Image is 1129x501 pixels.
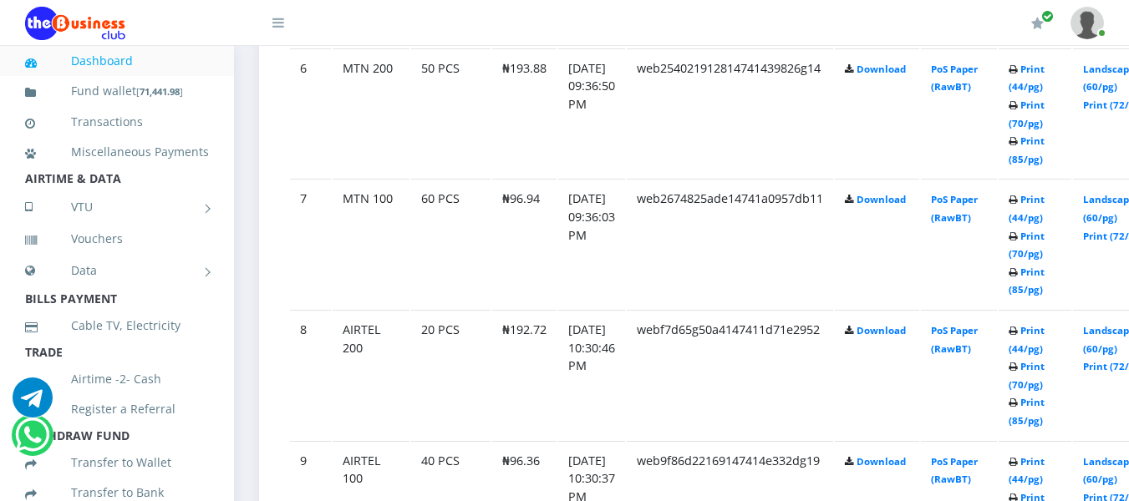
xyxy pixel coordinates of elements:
td: MTN 200 [333,48,409,178]
a: Dashboard [25,42,209,80]
a: Cable TV, Electricity [25,306,209,345]
td: [DATE] 09:36:03 PM [558,179,625,308]
img: User [1071,7,1104,39]
a: Transactions [25,103,209,141]
td: ₦192.72 [492,310,557,439]
a: Miscellaneous Payments [25,133,209,171]
b: 71,441.98 [140,85,180,98]
a: Download [857,455,906,468]
a: Download [857,324,906,337]
a: PoS Paper (RawBT) [931,455,978,486]
i: Renew/Upgrade Subscription [1031,17,1044,30]
a: PoS Paper (RawBT) [931,193,978,224]
a: Transfer to Wallet [25,443,209,482]
td: 20 PCS [411,310,491,439]
a: Chat for support [15,428,49,455]
a: Print (44/pg) [1009,324,1045,355]
a: Print (70/pg) [1009,99,1045,129]
a: Airtime -2- Cash [25,360,209,398]
a: Data [25,250,209,291]
td: AIRTEL 200 [333,310,409,439]
a: Vouchers [25,220,209,258]
td: 8 [290,310,331,439]
a: Download [857,63,906,75]
td: [DATE] 10:30:46 PM [558,310,625,439]
a: Print (85/pg) [1009,266,1045,296]
td: 60 PCS [411,179,491,308]
td: ₦193.88 [492,48,557,178]
span: Renew/Upgrade Subscription [1041,10,1054,23]
td: 6 [290,48,331,178]
a: Download [857,193,906,205]
a: Print (44/pg) [1009,455,1045,486]
small: [ ] [136,85,183,98]
a: Print (70/pg) [1009,230,1045,261]
a: Print (44/pg) [1009,193,1045,224]
a: PoS Paper (RawBT) [931,63,978,94]
a: Print (44/pg) [1009,63,1045,94]
a: Fund wallet[71,441.98] [25,72,209,111]
td: MTN 100 [333,179,409,308]
td: 7 [290,179,331,308]
img: Logo [25,7,125,40]
td: ₦96.94 [492,179,557,308]
td: [DATE] 09:36:50 PM [558,48,625,178]
a: Print (70/pg) [1009,360,1045,391]
a: Print (85/pg) [1009,396,1045,427]
td: web2674825ade14741a0957db11 [627,179,833,308]
a: Print (85/pg) [1009,134,1045,165]
td: webf7d65g50a4147411d71e2952 [627,310,833,439]
a: PoS Paper (RawBT) [931,324,978,355]
a: VTU [25,186,209,228]
td: 50 PCS [411,48,491,178]
a: Register a Referral [25,390,209,428]
td: web254021912814741439826g14 [627,48,833,178]
a: Chat for support [13,390,53,417]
